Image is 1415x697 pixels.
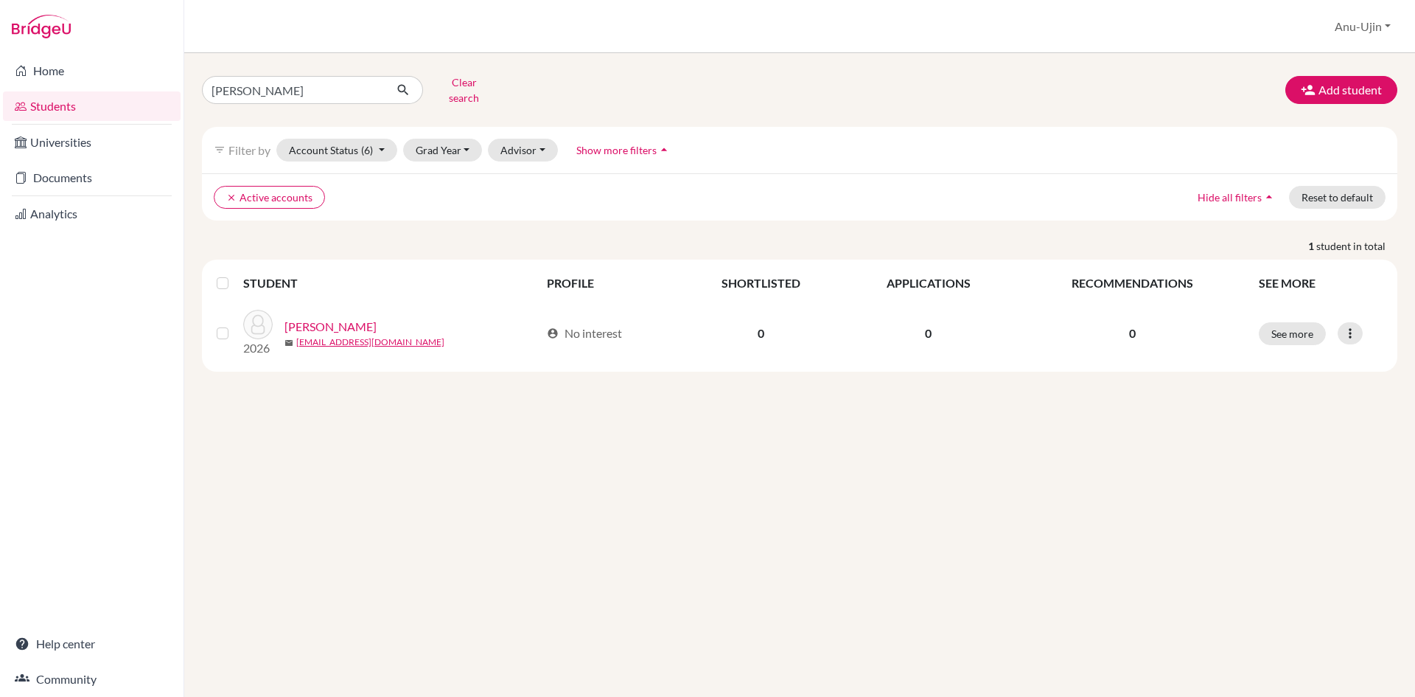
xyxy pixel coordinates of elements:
[1198,191,1262,204] span: Hide all filters
[3,56,181,86] a: Home
[1262,190,1276,204] i: arrow_drop_up
[679,301,842,366] td: 0
[243,310,273,339] img: Gao, Hui
[3,629,181,659] a: Help center
[1185,186,1289,209] button: Hide all filtersarrow_drop_up
[547,327,559,339] span: account_circle
[214,144,226,156] i: filter_list
[1289,186,1386,209] button: Reset to default
[1328,13,1397,41] button: Anu-Ujin
[228,143,270,157] span: Filter by
[547,325,622,342] div: No interest
[226,193,237,203] i: clear
[576,144,657,156] span: Show more filters
[12,15,71,38] img: Bridge-U
[276,139,397,162] button: Account Status(6)
[3,163,181,193] a: Documents
[296,336,444,349] a: [EMAIL_ADDRESS][DOMAIN_NAME]
[403,139,483,162] button: Grad Year
[3,128,181,157] a: Universities
[1259,322,1326,345] button: See more
[1015,266,1250,301] th: RECOMMENDATIONS
[202,76,385,104] input: Find student by name...
[423,71,505,109] button: Clear search
[3,199,181,229] a: Analytics
[842,301,1014,366] td: 0
[657,142,671,157] i: arrow_drop_up
[1308,238,1316,254] strong: 1
[243,266,538,301] th: STUDENT
[564,139,684,162] button: Show more filtersarrow_drop_up
[488,139,558,162] button: Advisor
[214,186,325,209] button: clearActive accounts
[1024,325,1241,342] p: 0
[538,266,679,301] th: PROFILE
[3,91,181,121] a: Students
[1250,266,1391,301] th: SEE MORE
[679,266,842,301] th: SHORTLISTED
[3,665,181,694] a: Community
[284,318,377,336] a: [PERSON_NAME]
[1285,76,1397,104] button: Add student
[284,339,293,347] span: mail
[1316,238,1397,254] span: student in total
[361,144,373,156] span: (6)
[243,339,273,357] p: 2026
[842,266,1014,301] th: APPLICATIONS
